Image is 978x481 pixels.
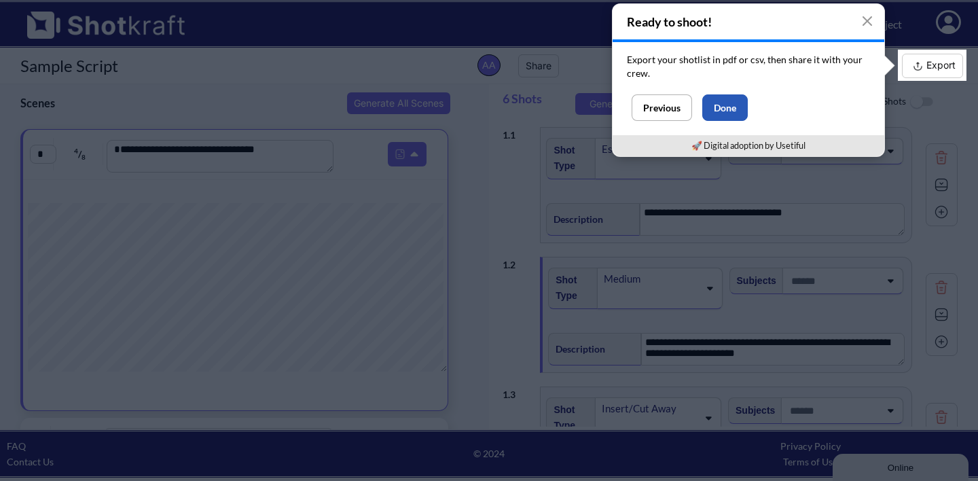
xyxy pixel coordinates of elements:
[632,94,692,121] button: Previous
[627,53,870,80] p: Export your shotlist in pdf or csv, then share it with your crew.
[702,94,748,121] button: Done
[902,54,963,78] button: Export
[691,140,805,151] a: 🚀 Digital adoption by Usetiful
[909,58,926,75] img: Export Icon
[10,12,126,22] div: Online
[613,4,884,39] h4: Ready to shoot!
